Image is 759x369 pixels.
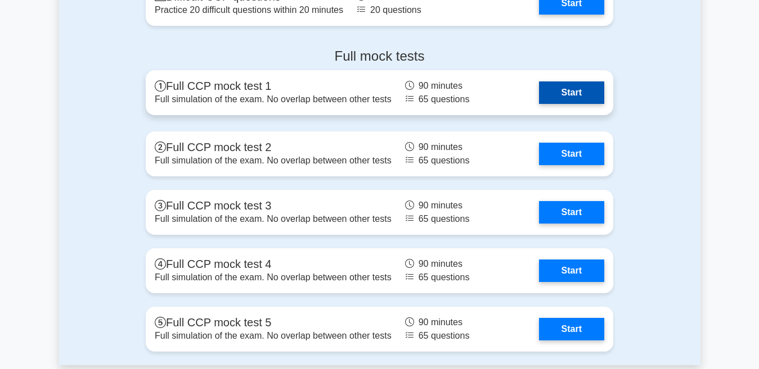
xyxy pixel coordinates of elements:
[146,48,613,65] h4: Full mock tests
[539,318,604,340] a: Start
[539,259,604,282] a: Start
[539,143,604,165] a: Start
[539,81,604,104] a: Start
[539,201,604,224] a: Start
